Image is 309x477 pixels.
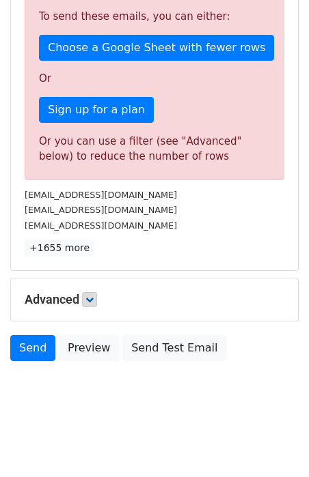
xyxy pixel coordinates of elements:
[39,97,154,123] a: Sign up for a plan
[25,292,284,307] h5: Advanced
[25,220,177,231] small: [EMAIL_ADDRESS][DOMAIN_NAME]
[25,205,177,215] small: [EMAIL_ADDRESS][DOMAIN_NAME]
[10,335,55,361] a: Send
[25,190,177,200] small: [EMAIL_ADDRESS][DOMAIN_NAME]
[39,72,270,86] p: Or
[122,335,226,361] a: Send Test Email
[59,335,119,361] a: Preview
[25,240,94,257] a: +1655 more
[39,10,270,24] p: To send these emails, you can either:
[39,134,270,164] div: Or you can use a filter (see "Advanced" below) to reduce the number of rows
[241,411,309,477] iframe: Chat Widget
[39,35,274,61] a: Choose a Google Sheet with fewer rows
